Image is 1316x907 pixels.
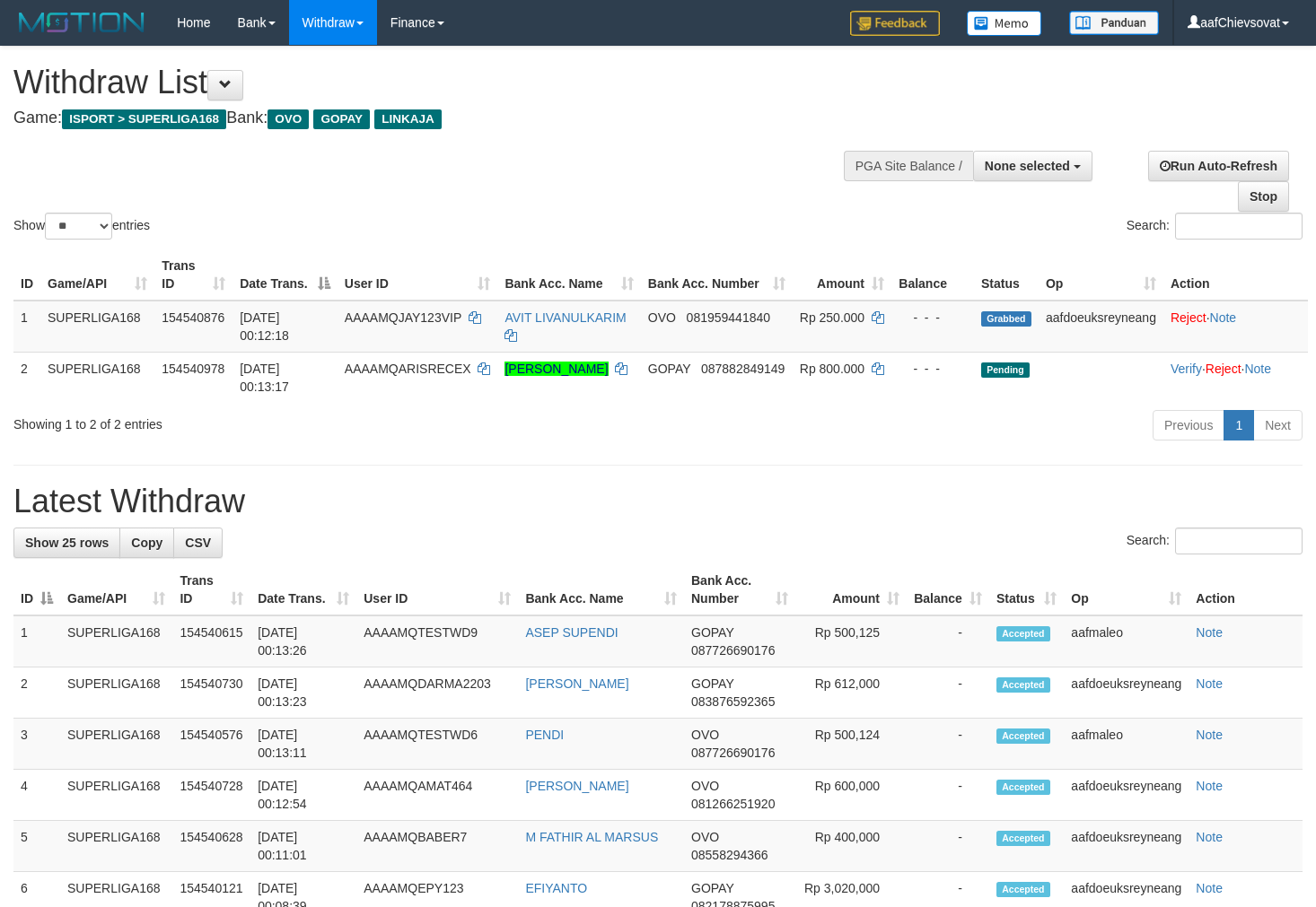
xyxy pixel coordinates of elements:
a: Note [1244,362,1271,376]
th: Date Trans.: activate to sort column descending [232,249,338,301]
td: [DATE] 00:13:26 [250,615,356,667]
span: GOPAY [691,881,733,895]
th: Bank Acc. Number: activate to sort column ascending [684,564,795,615]
td: AAAAMQTESTWD9 [356,615,518,667]
div: PGA Site Balance / [844,151,973,181]
span: [DATE] 00:13:17 [240,362,289,394]
td: 154540576 [172,719,250,770]
a: [PERSON_NAME] [525,676,628,691]
h4: Game: Bank: [13,109,859,127]
span: LINKAJA [374,109,442,129]
th: Balance [891,249,974,301]
th: Balance: activate to sort column ascending [907,564,989,615]
a: [PERSON_NAME] [525,779,628,793]
td: [DATE] 00:11:01 [250,821,356,872]
a: Note [1196,728,1223,742]
th: Action [1163,249,1308,301]
a: 1 [1224,410,1254,440]
th: Game/API: activate to sort column ascending [40,249,154,301]
th: Status: activate to sort column ascending [989,564,1064,615]
th: Op: activate to sort column ascending [1039,249,1163,301]
td: SUPERLIGA168 [60,770,172,821]
span: Accepted [996,677,1050,693]
span: Copy 081266251920 to clipboard [691,797,775,811]
span: [DATE] 00:12:18 [240,310,289,343]
th: Amount: activate to sort column ascending [793,249,891,301]
div: - - - [899,360,967,378]
a: ASEP SUPENDI [525,625,618,640]
a: AVIT LIVANULKARIM [504,310,626,325]
img: panduan.png [1069,11,1159,35]
span: Copy 081959441840 to clipboard [687,310,770,325]
td: SUPERLIGA168 [40,301,154,353]
a: M FATHIR AL MARSUS [525,830,658,844]
td: 2 [13,667,60,719]
th: Status [974,249,1039,301]
select: Showentries [45,213,112,240]
td: - [907,667,989,719]
td: AAAAMQTESTWD6 [356,719,518,770]
h1: Withdraw List [13,65,859,100]
td: SUPERLIGA168 [60,821,172,872]
a: Note [1210,310,1237,325]
td: [DATE] 00:12:54 [250,770,356,821]
a: [PERSON_NAME] [504,362,608,376]
span: OVO [648,310,676,325]
td: 154540730 [172,667,250,719]
span: OVO [691,779,719,793]
td: Rp 500,125 [795,615,907,667]
td: AAAAMQBABER7 [356,821,518,872]
a: Reject [1206,362,1241,376]
div: - - - [899,309,967,327]
label: Search: [1127,528,1303,554]
td: - [907,821,989,872]
h1: Latest Withdraw [13,484,1303,519]
td: - [907,719,989,770]
input: Search: [1175,213,1303,240]
td: Rp 500,124 [795,719,907,770]
td: Rp 600,000 [795,770,907,821]
span: OVO [691,830,719,844]
a: Note [1196,881,1223,895]
a: Note [1196,779,1223,793]
span: GOPAY [691,676,733,691]
a: Note [1196,676,1223,691]
th: User ID: activate to sort column ascending [356,564,518,615]
span: GOPAY [313,109,370,129]
span: Accepted [996,831,1050,846]
span: Grabbed [981,311,1031,327]
a: PENDI [525,728,564,742]
span: Copy [131,536,162,550]
th: Trans ID: activate to sort column ascending [154,249,232,301]
div: Showing 1 to 2 of 2 entries [13,408,535,433]
th: ID: activate to sort column descending [13,564,60,615]
span: Copy 087882849149 to clipboard [701,362,785,376]
span: Accepted [996,882,1050,897]
img: Feedback.jpg [850,11,940,36]
td: 1 [13,301,40,353]
span: Copy 08558294366 to clipboard [691,848,768,862]
a: Next [1253,410,1303,440]
span: GOPAY [648,362,690,376]
th: Amount: activate to sort column ascending [795,564,907,615]
img: MOTION_logo.png [13,9,150,36]
td: aafmaleo [1064,719,1189,770]
th: Op: activate to sort column ascending [1064,564,1189,615]
td: 5 [13,821,60,872]
td: Rp 400,000 [795,821,907,872]
span: CSV [185,536,211,550]
th: Trans ID: activate to sort column ascending [172,564,250,615]
span: Rp 800.000 [800,362,864,376]
a: Note [1196,830,1223,844]
td: 1 [13,615,60,667]
td: 2 [13,352,40,403]
span: Accepted [996,780,1050,795]
a: Verify [1171,362,1202,376]
span: Show 25 rows [25,536,109,550]
td: SUPERLIGA168 [60,719,172,770]
span: AAAAMQJAY123VIP [345,310,461,325]
a: Previous [1153,410,1224,440]
th: Action [1189,564,1303,615]
td: aafmaleo [1064,615,1189,667]
span: Copy 087726690176 to clipboard [691,643,775,658]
